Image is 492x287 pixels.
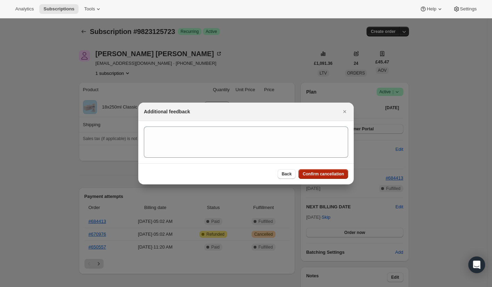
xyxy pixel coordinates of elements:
[298,169,348,179] button: Confirm cancellation
[278,169,296,179] button: Back
[43,6,74,12] span: Subscriptions
[427,6,436,12] span: Help
[39,4,79,14] button: Subscriptions
[340,107,350,116] button: Close
[15,6,34,12] span: Analytics
[84,6,95,12] span: Tools
[11,4,38,14] button: Analytics
[80,4,106,14] button: Tools
[416,4,447,14] button: Help
[460,6,477,12] span: Settings
[282,171,292,177] span: Back
[303,171,344,177] span: Confirm cancellation
[468,256,485,273] div: Open Intercom Messenger
[449,4,481,14] button: Settings
[144,108,190,115] h2: Additional feedback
